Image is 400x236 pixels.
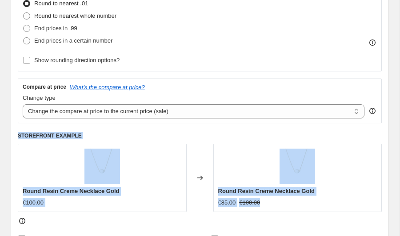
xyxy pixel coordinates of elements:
div: €85.00 [218,198,236,207]
span: End prices in a certain number [34,37,112,44]
button: What's the compare at price? [70,84,145,90]
h3: Compare at price [23,83,66,90]
h6: STOREFRONT EXAMPLE [18,132,382,139]
span: Round Resin Creme Necklace Gold [218,188,315,194]
span: Change type [23,94,56,101]
img: MG_1813_80x.jpg [280,149,315,184]
strike: €100.00 [239,198,260,207]
img: MG_1813_80x.jpg [84,149,120,184]
span: End prices in .99 [34,25,77,31]
span: Show rounding direction options? [34,57,120,63]
div: €100.00 [23,198,44,207]
span: Round Resin Creme Necklace Gold [23,188,119,194]
div: help [368,106,377,115]
span: Round to nearest whole number [34,12,116,19]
